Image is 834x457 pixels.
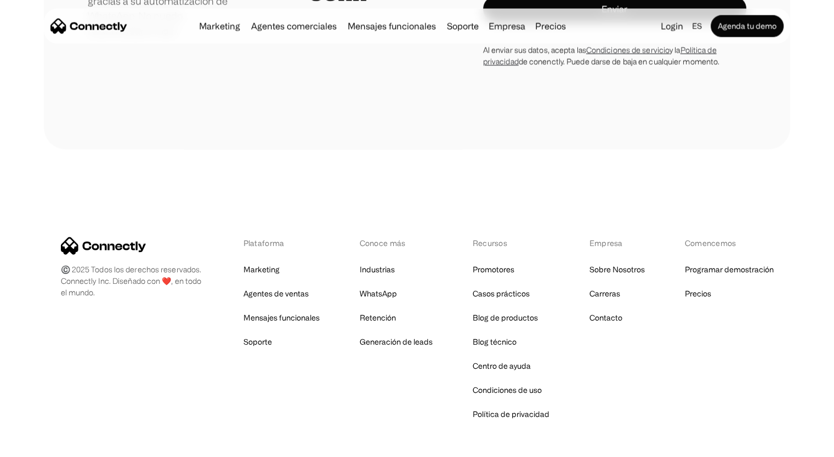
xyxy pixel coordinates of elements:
div: es [688,19,708,34]
a: Casos prácticos [473,286,530,301]
a: Agentes comerciales [247,22,341,31]
a: Mensajes funcionales [243,310,320,325]
div: Comencemos [685,237,774,249]
a: WhatsApp [360,286,397,301]
a: Retención [360,310,396,325]
a: home [50,18,127,35]
div: Plataforma [243,237,320,249]
a: Precios [685,286,711,301]
a: Precios [531,22,570,31]
a: Blog de productos [473,310,538,325]
a: Blog técnico [473,334,517,350]
a: Política de privacidad [483,46,717,66]
a: Login [656,19,688,34]
a: Soporte [243,334,272,350]
a: Generación de leads [360,334,433,350]
div: Empresa [589,237,645,249]
a: Mensajes funcionales [343,22,440,31]
div: Al enviar sus datos, acepta las y la de conenctly. Puede darse de baja en cualquier momento. [483,44,746,67]
a: Sobre Nosotros [589,262,645,277]
div: Empresa [485,19,529,34]
a: Programar demostración [685,262,774,277]
a: Agenda tu demo [711,15,784,37]
a: Marketing [243,262,280,277]
a: Contacto [589,310,622,325]
a: Condiciones de servicio [586,46,670,54]
aside: Language selected: Español [11,437,66,453]
a: Política de privacidad [473,407,549,422]
div: Conoce más [360,237,433,249]
div: es [692,19,702,34]
a: Marketing [195,22,245,31]
a: Promotores [473,262,514,277]
a: Industrias [360,262,395,277]
a: Agentes de ventas [243,286,309,301]
a: Soporte [442,22,483,31]
div: Empresa [489,19,525,34]
div: Recursos [473,237,549,249]
a: Centro de ayuda [473,358,531,374]
a: Condiciones de uso [473,382,542,398]
a: Carreras [589,286,620,301]
ul: Language list [22,438,66,453]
